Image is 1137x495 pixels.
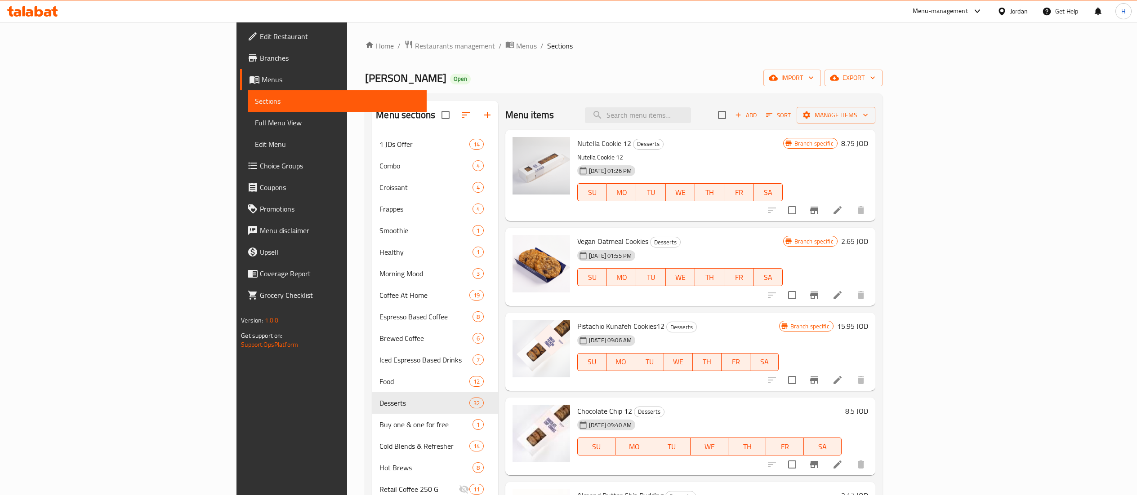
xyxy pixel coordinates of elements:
[499,40,502,51] li: /
[372,392,498,414] div: Desserts32
[379,441,469,451] div: Cold Blends & Refresher
[577,319,664,333] span: Pistachio Kunafeh Cookies12
[469,290,484,301] div: items
[666,183,695,201] button: WE
[803,284,825,306] button: Branch-specific-item
[260,247,419,257] span: Upsell
[699,271,721,284] span: TH
[581,186,603,199] span: SU
[505,40,537,52] a: Menus
[636,183,665,201] button: TU
[372,457,498,478] div: Hot Brews8
[731,108,760,122] button: Add
[379,290,469,301] span: Coffee At Home
[577,152,783,163] p: Nutella Cookie 12
[379,484,458,495] span: Retail Coffee 250 G
[379,462,472,473] span: Hot Brews
[379,419,472,430] span: Buy one & one for free
[607,268,636,286] button: MO
[837,320,868,332] h6: 15.95 JOD
[372,414,498,435] div: Buy one & one for free1
[379,311,472,322] div: Espresso Based Coffee
[850,454,872,475] button: delete
[722,353,750,371] button: FR
[470,442,483,451] span: 14
[260,290,419,301] span: Grocery Checklist
[577,234,648,248] span: Vegan Oatmeal Cookies
[763,70,821,86] button: import
[379,225,472,236] span: Smoothie
[379,182,472,193] span: Croissant
[1121,6,1125,16] span: H
[473,205,483,213] span: 4
[469,484,484,495] div: items
[611,271,633,284] span: MO
[241,339,298,350] a: Support.OpsPlatform
[577,353,606,371] button: SU
[766,110,791,120] span: Sort
[585,252,635,260] span: [DATE] 01:55 PM
[473,203,484,214] div: items
[1010,6,1028,16] div: Jordan
[713,106,731,124] span: Select section
[473,334,483,343] span: 6
[783,371,802,389] span: Select to update
[248,133,426,155] a: Edit Menu
[850,199,872,221] button: delete
[783,455,802,474] span: Select to update
[607,183,636,201] button: MO
[754,268,783,286] button: SA
[265,314,279,326] span: 1.0.0
[787,322,833,331] span: Branch specific
[473,462,484,473] div: items
[379,333,472,344] span: Brewed Coffee
[372,198,498,220] div: Frappes4
[240,284,426,306] a: Grocery Checklist
[841,235,868,247] h6: 2.65 JOD
[240,241,426,263] a: Upsell
[577,438,615,455] button: SU
[379,139,469,150] span: 1 JDs Offer
[754,183,783,201] button: SA
[653,438,691,455] button: TU
[760,108,797,122] span: Sort items
[260,225,419,236] span: Menu disclaimer
[473,248,483,256] span: 1
[547,40,573,51] span: Sections
[436,106,455,124] span: Select all sections
[728,271,750,284] span: FR
[477,104,498,126] button: Add section
[804,438,842,455] button: SA
[728,438,766,455] button: TH
[804,110,868,121] span: Manage items
[473,226,483,235] span: 1
[241,330,282,341] span: Get support on:
[240,47,426,69] a: Branches
[379,268,472,279] span: Morning Mood
[832,205,843,216] a: Edit menu item
[691,438,728,455] button: WE
[585,421,635,429] span: [DATE] 09:40 AM
[260,160,419,171] span: Choice Groups
[473,419,484,430] div: items
[473,183,483,192] span: 4
[577,137,631,150] span: Nutella Cookie 12
[581,355,603,368] span: SU
[473,464,483,472] span: 8
[240,198,426,220] a: Promotions
[832,72,875,84] span: export
[513,137,570,194] img: Nutella Cookie 12
[734,110,758,120] span: Add
[473,247,484,257] div: items
[260,31,419,42] span: Edit Restaurant
[450,74,471,84] div: Open
[540,40,544,51] li: /
[255,96,419,106] span: Sections
[379,354,472,365] span: Iced Espresso Based Drinks
[845,405,868,417] h6: 8.5 JOD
